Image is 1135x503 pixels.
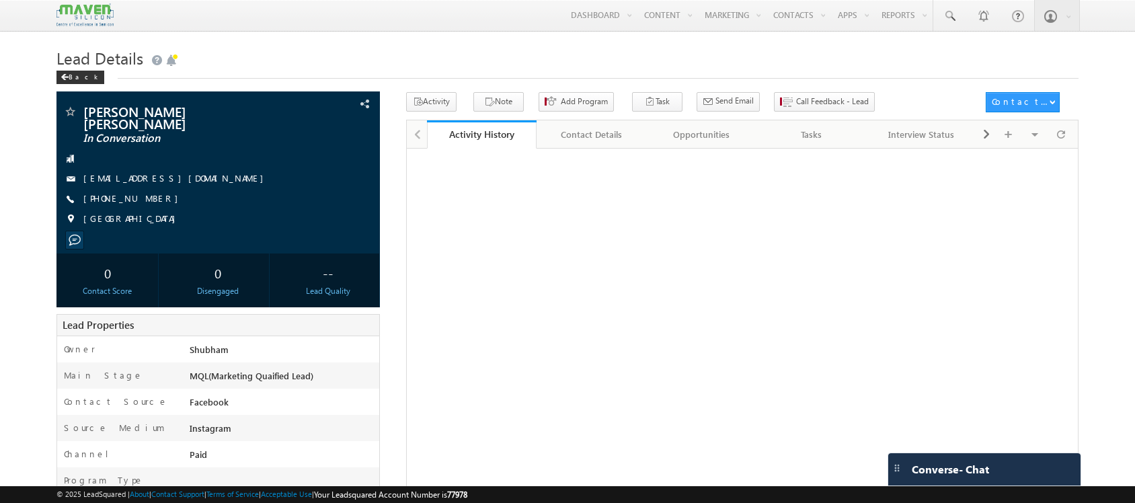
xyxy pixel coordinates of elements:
[64,448,119,460] label: Channel
[537,120,647,149] a: Contact Details
[437,128,527,141] div: Activity History
[767,126,855,143] div: Tasks
[171,285,266,297] div: Disengaged
[56,71,104,84] div: Back
[130,490,149,498] a: About
[281,260,376,285] div: --
[715,95,754,107] span: Send Email
[658,126,745,143] div: Opportunities
[56,3,113,27] img: Custom Logo
[877,126,965,143] div: Interview Status
[314,490,467,500] span: Your Leadsquared Account Number is
[186,422,379,440] div: Instagram
[561,95,608,108] span: Add Program
[756,120,867,149] a: Tasks
[539,92,614,112] button: Add Program
[796,95,869,108] span: Call Feedback - Lead
[281,285,376,297] div: Lead Quality
[992,95,1049,108] div: Contact Actions
[447,490,467,500] span: 77978
[186,448,379,467] div: Paid
[56,47,143,69] span: Lead Details
[151,490,204,498] a: Contact Support
[64,474,144,486] label: Program Type
[632,92,682,112] button: Task
[60,260,155,285] div: 0
[56,70,111,81] a: Back
[83,192,185,206] span: [PHONE_NUMBER]
[64,369,143,381] label: Main Stage
[83,132,284,145] span: In Conversation
[63,318,134,332] span: Lead Properties
[186,395,379,414] div: Facebook
[986,92,1060,112] button: Contact Actions
[261,490,312,498] a: Acceptable Use
[190,344,229,355] span: Shubham
[83,105,284,129] span: [PERSON_NAME] [PERSON_NAME]
[892,463,902,473] img: carter-drag
[867,120,977,149] a: Interview Status
[406,92,457,112] button: Activity
[60,285,155,297] div: Contact Score
[186,369,379,388] div: MQL(Marketing Quaified Lead)
[427,120,537,149] a: Activity History
[206,490,259,498] a: Terms of Service
[83,212,182,226] span: [GEOGRAPHIC_DATA]
[64,343,95,355] label: Owner
[83,172,270,184] a: [EMAIL_ADDRESS][DOMAIN_NAME]
[774,92,875,112] button: Call Feedback - Lead
[912,463,989,475] span: Converse - Chat
[647,120,757,149] a: Opportunities
[64,422,165,434] label: Source Medium
[64,395,168,408] label: Contact Source
[697,92,760,112] button: Send Email
[473,92,524,112] button: Note
[56,488,467,501] span: © 2025 LeadSquared | | | | |
[171,260,266,285] div: 0
[547,126,635,143] div: Contact Details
